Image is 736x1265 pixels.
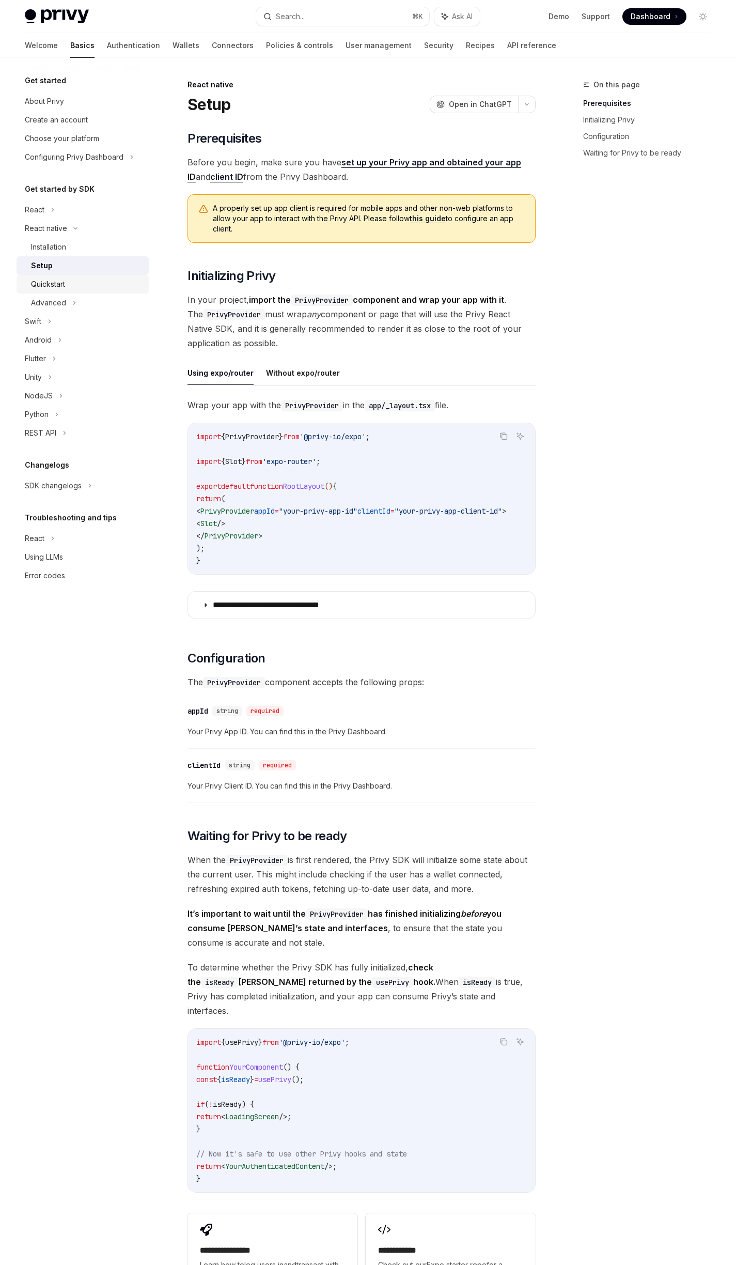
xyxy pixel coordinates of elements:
div: appId [187,706,208,716]
span: Before you begin, make sure you have and from the Privy Dashboard. [187,155,536,184]
span: PrivyProvider [205,531,258,541]
a: Dashboard [622,8,686,25]
a: set up your Privy app and obtained your app ID [187,157,521,182]
div: Choose your platform [25,132,99,145]
span: string [216,707,238,715]
span: isReady [213,1100,242,1109]
a: this guide [410,214,446,223]
span: Prerequisites [187,130,261,147]
span: ) { [242,1100,254,1109]
button: Search...⌘K [256,7,429,26]
a: Recipes [466,33,495,58]
span: In your project, . The must wrap component or page that will use the Privy React Native SDK, and ... [187,292,536,350]
a: client ID [210,172,243,182]
span: Open in ChatGPT [449,99,512,110]
button: Without expo/router [266,361,340,385]
span: { [221,457,225,466]
span: } [196,556,200,565]
span: ; [333,1162,337,1171]
div: clientId [187,760,221,770]
code: PrivyProvider [203,677,265,688]
div: Android [25,334,52,346]
span: { [221,432,225,441]
span: On this page [593,79,640,91]
span: /> [279,1112,287,1121]
div: Setup [31,259,53,272]
span: YourComponent [229,1062,283,1072]
div: Advanced [31,297,66,309]
span: } [279,432,283,441]
span: } [258,1038,262,1047]
button: Open in ChatGPT [430,96,518,113]
a: Using LLMs [17,548,149,566]
a: Basics [70,33,95,58]
a: Waiting for Privy to be ready [583,145,719,161]
div: Unity [25,371,42,383]
code: PrivyProvider [203,309,265,320]
a: Welcome [25,33,58,58]
span: ; [366,432,370,441]
code: PrivyProvider [291,295,353,306]
span: from [283,432,300,441]
h5: Troubleshooting and tips [25,512,117,524]
a: User management [346,33,412,58]
span: Dashboard [631,11,670,22]
span: Your Privy Client ID. You can find this in the Privy Dashboard. [187,780,536,792]
span: The component accepts the following props: [187,675,536,689]
span: PrivyProvider [225,432,279,441]
span: "your-privy-app-id" [279,506,357,516]
a: About Privy [17,92,149,111]
code: PrivyProvider [226,855,288,866]
span: > [502,506,506,516]
div: required [259,760,296,770]
span: isReady [221,1075,250,1084]
strong: import the component and wrap your app with it [249,295,504,305]
div: Configuring Privy Dashboard [25,151,123,163]
span: Slot [225,457,242,466]
span: Waiting for Privy to be ready [187,828,347,844]
a: Configuration [583,128,719,145]
span: Ask AI [452,11,473,22]
span: ( [205,1100,209,1109]
div: Installation [31,241,66,253]
div: React [25,204,44,216]
span: clientId [357,506,390,516]
span: > [258,531,262,541]
code: app/_layout.tsx [365,400,435,411]
span: < [196,506,200,516]
span: Slot [200,519,217,528]
a: API reference [507,33,556,58]
a: Wallets [173,33,199,58]
span: '@privy-io/expo' [300,432,366,441]
div: SDK changelogs [25,480,82,492]
div: REST API [25,427,56,439]
a: Create an account [17,111,149,129]
span: = [275,506,279,516]
a: Connectors [212,33,254,58]
div: Search... [276,10,305,23]
span: } [196,1124,200,1134]
a: Policies & controls [266,33,333,58]
span: { [217,1075,221,1084]
span: Configuration [187,650,265,667]
strong: It’s important to wait until the has finished initializing you consume [PERSON_NAME]’s state and ... [187,908,502,933]
span: PrivyProvider [200,506,254,516]
a: Support [582,11,610,22]
span: RootLayout [283,482,324,491]
button: Copy the contents from the code block [497,1035,510,1048]
a: Quickstart [17,275,149,294]
span: import [196,432,221,441]
span: '@privy-io/expo' [279,1038,345,1047]
span: from [246,457,262,466]
a: Error codes [17,566,149,585]
em: any [307,309,321,319]
code: PrivyProvider [281,400,343,411]
span: from [262,1038,279,1047]
span: string [229,761,250,769]
h5: Get started by SDK [25,183,95,195]
span: When the is first rendered, the Privy SDK will initialize some state about the current user. This... [187,853,536,896]
button: Ask AI [434,7,480,26]
div: Quickstart [31,278,65,290]
span: return [196,1162,221,1171]
div: React native [187,80,536,90]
